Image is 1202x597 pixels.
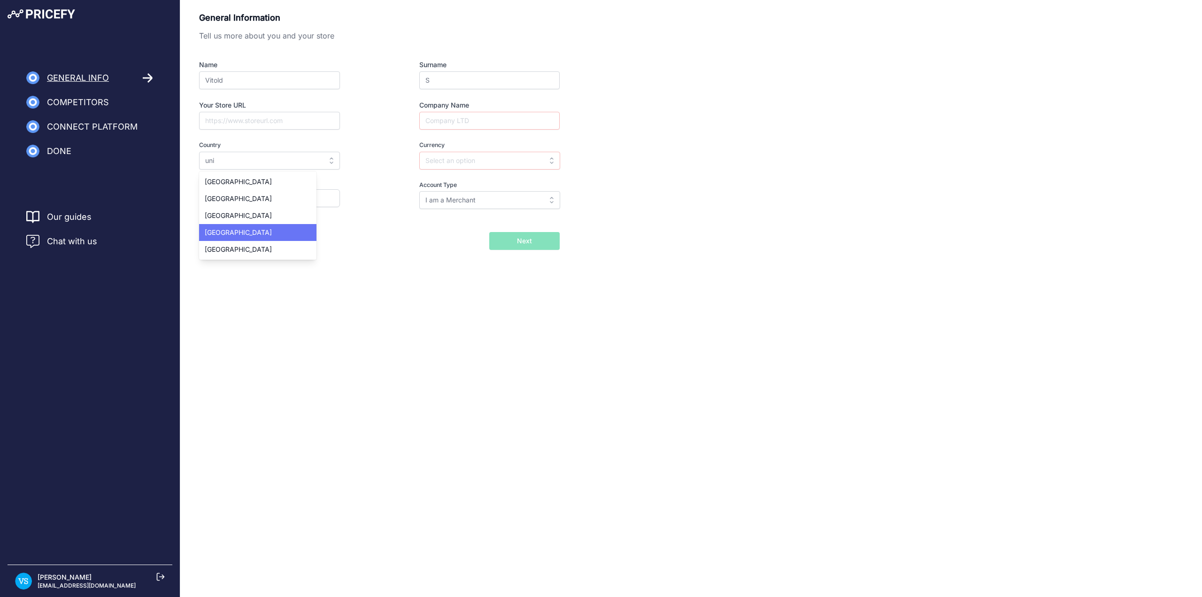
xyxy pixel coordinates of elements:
[8,9,75,19] img: Pricefy Logo
[419,191,560,209] input: Select an option
[47,120,138,133] span: Connect Platform
[38,573,136,582] p: [PERSON_NAME]
[199,152,340,170] input: Select an option
[47,145,71,158] span: Done
[517,236,532,246] span: Next
[47,96,109,109] span: Competitors
[419,181,560,190] label: Account Type
[199,30,560,41] p: Tell us more about you and your store
[419,60,560,70] label: Surname
[26,235,97,248] a: Chat with us
[47,235,97,248] span: Chat with us
[489,232,560,250] button: Next
[199,60,374,70] label: Name
[47,71,109,85] span: General Info
[199,101,374,110] label: Your Store URL
[205,228,272,236] span: [GEOGRAPHIC_DATA]
[205,178,272,186] span: [GEOGRAPHIC_DATA]
[205,211,272,219] span: [GEOGRAPHIC_DATA]
[47,210,92,224] a: Our guides
[419,101,560,110] label: Company Name
[199,112,340,130] input: https://www.storeurl.com
[199,11,560,24] p: General Information
[38,582,136,589] p: [EMAIL_ADDRESS][DOMAIN_NAME]
[419,141,560,150] label: Currency
[205,194,272,202] span: [GEOGRAPHIC_DATA]
[199,141,374,150] label: Country
[419,152,560,170] input: Select an option
[419,112,560,130] input: Company LTD
[205,245,272,253] span: [GEOGRAPHIC_DATA]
